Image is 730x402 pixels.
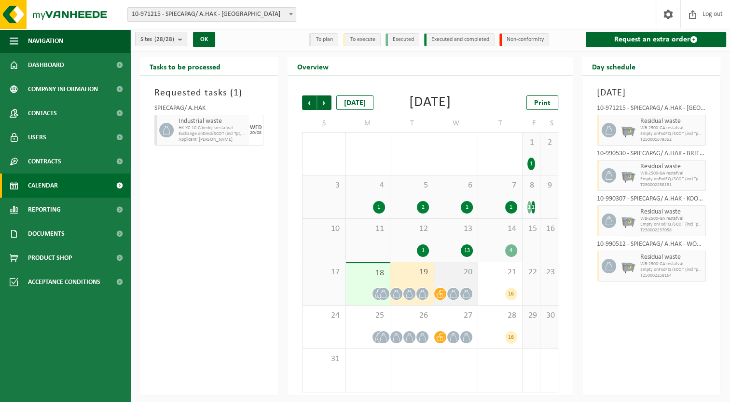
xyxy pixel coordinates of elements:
[302,115,346,132] td: S
[640,267,703,273] span: Empty onFxdFQ/SCOT (incl Tpt, Trtmt) - COMP
[128,8,296,21] span: 10-971215 - SPIECAPAG/ A.HAK - BRUGGE
[621,259,635,273] img: WB-2500-GAL-GY-01
[395,224,429,234] span: 12
[527,158,535,170] div: 1
[483,180,517,191] span: 7
[527,201,531,214] div: 1
[234,88,239,98] span: 1
[307,354,341,364] span: 31
[527,224,535,234] span: 15
[640,118,703,125] span: Residual waste
[640,228,703,233] span: T250002237058
[28,198,61,222] span: Reporting
[597,86,706,100] h3: [DATE]
[545,224,553,234] span: 16
[461,201,473,214] div: 1
[395,180,429,191] span: 5
[179,131,247,137] span: Exchange onDmd/SCOT (incl Tpt, Hand) - Weekday - HK (Exch)
[461,244,473,257] div: 13
[302,95,317,110] span: Previous
[351,180,385,191] span: 4
[640,208,703,216] span: Residual waste
[28,246,72,270] span: Product Shop
[288,57,338,76] h2: Overview
[154,36,174,42] count: (28/28)
[351,224,385,234] span: 11
[28,174,58,198] span: Calendar
[597,241,706,251] div: 10-990512 - SPIECAPAG/ A.HAK - WONDERJAAR - DAMME
[523,115,540,132] td: F
[640,216,703,222] span: WB-2500-GA restafval
[505,201,517,214] div: 1
[505,288,517,300] div: 16
[307,224,341,234] span: 10
[250,125,262,131] div: WED
[386,33,419,46] li: Executed
[395,310,429,321] span: 26
[640,171,703,176] span: WB-2500-GA restafval
[621,168,635,183] img: WB-2500-GAL-GY-01
[499,33,549,46] li: Non-conformity
[351,310,385,321] span: 25
[135,32,187,46] button: Sites(28/28)
[28,77,98,101] span: Company information
[582,57,645,76] h2: Day schedule
[439,180,473,191] span: 6
[351,268,385,279] span: 18
[534,99,551,107] span: Print
[28,125,46,149] span: Users
[439,310,473,321] span: 27
[478,115,522,132] td: T
[483,267,517,278] span: 21
[409,95,451,110] div: [DATE]
[640,182,703,188] span: T250002258151
[439,267,473,278] span: 20
[640,137,703,143] span: T250001679352
[640,254,703,261] span: Residual waste
[505,331,517,344] div: 16
[439,224,473,234] span: 13
[307,180,341,191] span: 3
[597,150,706,160] div: 10-990530 - SPIECAPAG/ A.HAK - BRIEVERSWEG - [GEOGRAPHIC_DATA]
[505,244,517,257] div: 4
[309,33,338,46] li: To plan
[640,261,703,267] span: WB-2500-GA restafval
[28,149,61,174] span: Contracts
[179,125,247,131] span: HK-XC-10-G bedrijfsrestafval
[640,131,703,137] span: Empty onFxdFQ/SCOT (incl Tpt, Trtmt) - COMP
[140,57,230,76] h2: Tasks to be processed
[417,244,429,257] div: 1
[545,267,553,278] span: 23
[28,222,65,246] span: Documents
[28,270,100,294] span: Acceptance conditions
[483,310,517,321] span: 28
[424,33,495,46] li: Executed and completed
[640,163,703,171] span: Residual waste
[343,33,381,46] li: To execute
[540,115,558,132] td: S
[127,7,296,22] span: 10-971215 - SPIECAPAG/ A.HAK - BRUGGE
[390,115,434,132] td: T
[527,310,535,321] span: 29
[640,273,703,279] span: T250002258164
[531,201,535,214] div: 1
[395,267,429,278] span: 19
[483,224,517,234] span: 14
[373,201,385,214] div: 1
[640,176,703,182] span: Empty onFxdFQ/SCOT (incl Tpt, Trtmt) - COMP
[336,95,373,110] div: [DATE]
[597,196,706,205] div: 10-990307 - SPIECAPAG/ A.HAK - KOOLKERKESTEENWEG - OOSTKERKE
[250,131,262,135] div: 20/08
[545,137,553,148] span: 2
[28,101,57,125] span: Contacts
[434,115,478,132] td: W
[317,95,331,110] span: Next
[527,137,535,148] span: 1
[179,118,247,125] span: Industrial waste
[179,137,247,143] span: Applicant: [PERSON_NAME]
[526,95,558,110] a: Print
[527,267,535,278] span: 22
[154,86,263,100] h3: Requested tasks ( )
[28,29,63,53] span: Navigation
[307,267,341,278] span: 17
